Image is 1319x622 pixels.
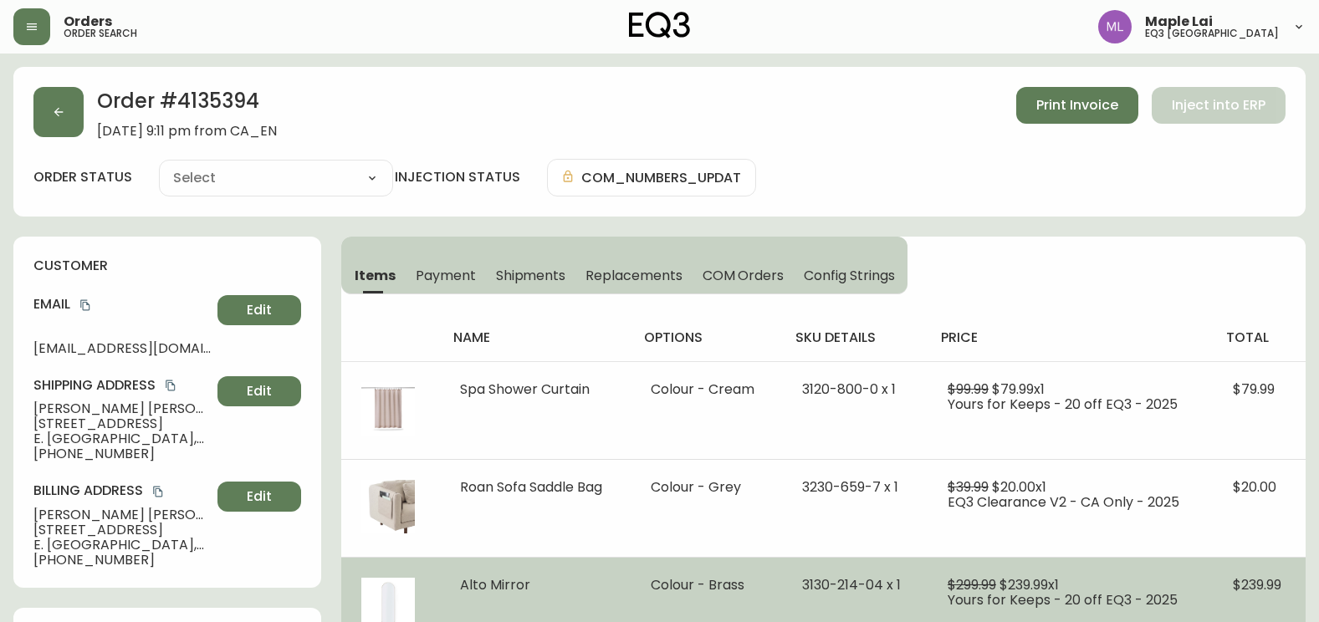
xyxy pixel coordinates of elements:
span: Spa Shower Curtain [460,380,590,399]
span: Yours for Keeps - 20 off EQ3 - 2025 [948,395,1178,414]
span: Edit [247,487,272,506]
span: Config Strings [804,267,894,284]
span: Alto Mirror [460,575,530,594]
h4: Shipping Address [33,376,211,395]
h4: sku details [795,329,914,347]
span: $39.99 [948,477,989,497]
span: E. [GEOGRAPHIC_DATA] , BC , V5N 1L7 , CA [33,538,211,553]
button: copy [77,297,94,314]
span: Items [355,267,396,284]
span: 3120-800-0 x 1 [802,380,896,399]
span: $20.00 [1233,477,1276,497]
span: [STREET_ADDRESS] [33,523,211,538]
h5: order search [64,28,137,38]
span: [DATE] 9:11 pm from CA_EN [97,124,277,139]
span: [STREET_ADDRESS] [33,416,211,431]
span: $299.99 [948,575,996,594]
h4: name [453,329,618,347]
img: 61e28cffcf8cc9f4e300d877dd684943 [1098,10,1132,43]
span: 3130-214-04 x 1 [802,575,901,594]
h4: customer [33,257,301,275]
button: Edit [217,295,301,325]
span: E. [GEOGRAPHIC_DATA] , BC , V5N 1L7 , CA [33,431,211,446]
span: 3230-659-7 x 1 [802,477,898,497]
span: Replacements [585,267,682,284]
span: Edit [247,301,272,319]
img: cf50e155-5940-45a5-b113-4bb3920e67f0Optional[3120-800-0-Cream-Front-LP.jpg].jpg [361,382,415,436]
span: $239.99 x 1 [999,575,1059,594]
h4: options [644,329,768,347]
h2: Order # 4135394 [97,87,277,124]
label: order status [33,168,132,186]
span: [PHONE_NUMBER] [33,553,211,568]
li: Colour - Brass [651,578,761,593]
span: EQ3 Clearance V2 - CA Only - 2025 [948,492,1179,512]
button: copy [162,377,179,394]
span: $20.00 x 1 [992,477,1046,497]
h4: injection status [395,168,520,186]
span: $99.99 [948,380,989,399]
span: Roan Sofa Saddle Bag [460,477,602,497]
h5: eq3 [GEOGRAPHIC_DATA] [1145,28,1279,38]
span: Print Invoice [1036,96,1118,115]
span: [PHONE_NUMBER] [33,446,211,461]
li: Colour - Cream [651,382,761,397]
span: $79.99 x 1 [992,380,1045,399]
h4: Email [33,295,211,314]
img: logo [629,12,691,38]
span: Shipments [496,267,566,284]
span: $239.99 [1233,575,1281,594]
span: [PERSON_NAME] [PERSON_NAME] [33,401,211,416]
span: Orders [64,15,112,28]
span: Edit [247,382,272,400]
img: 818be761-e8fe-41b8-b8dc-549fe5a34fad.jpg [361,480,415,533]
h4: Billing Address [33,482,211,500]
span: COM Orders [703,267,785,284]
span: $79.99 [1233,380,1275,399]
span: [EMAIL_ADDRESS][DOMAIN_NAME] [33,341,211,356]
button: Edit [217,482,301,512]
h4: total [1226,329,1292,347]
button: copy [150,483,166,500]
button: Edit [217,376,301,406]
span: Payment [416,267,476,284]
h4: price [941,329,1199,347]
button: Print Invoice [1016,87,1138,124]
span: [PERSON_NAME] [PERSON_NAME] [33,507,211,523]
li: Colour - Grey [651,480,761,495]
span: Yours for Keeps - 20 off EQ3 - 2025 [948,590,1178,609]
span: Maple Lai [1145,15,1213,28]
